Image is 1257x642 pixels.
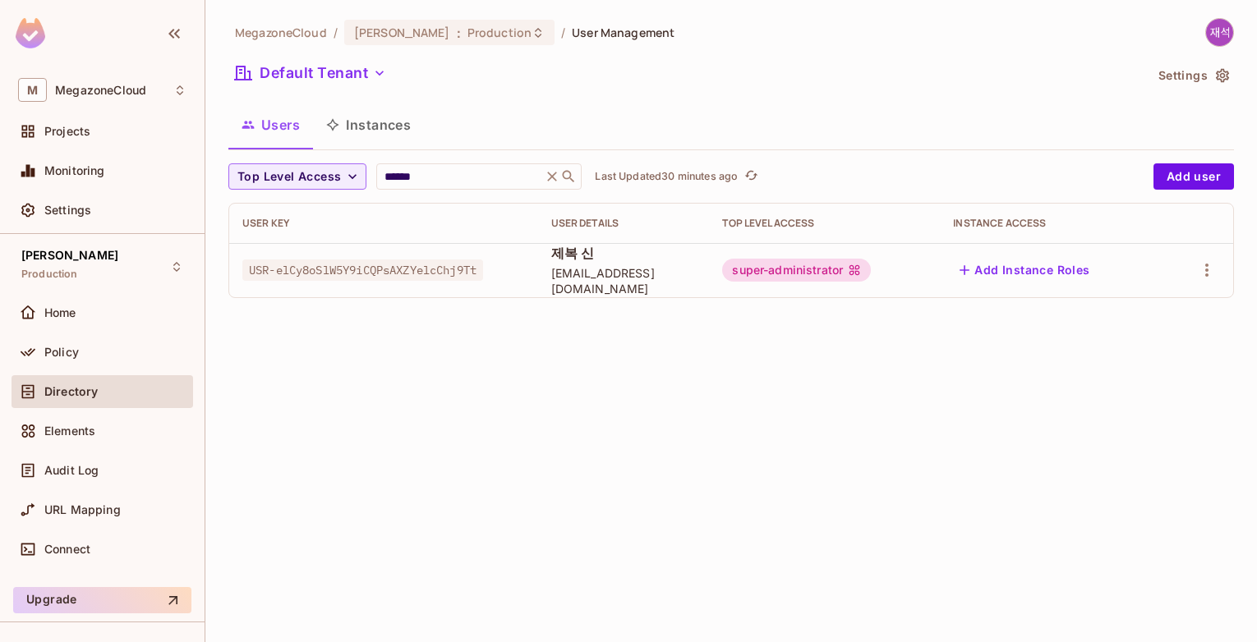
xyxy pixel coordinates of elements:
[44,164,105,177] span: Monitoring
[228,60,393,86] button: Default Tenant
[1152,62,1234,89] button: Settings
[953,217,1150,230] div: Instance Access
[242,217,525,230] div: User Key
[55,84,146,97] span: Workspace: MegazoneCloud
[44,346,79,359] span: Policy
[228,163,366,190] button: Top Level Access
[561,25,565,40] li: /
[551,265,697,296] span: [EMAIL_ADDRESS][DOMAIN_NAME]
[44,125,90,138] span: Projects
[242,259,483,281] span: USR-elCy8oSlW5Y9iCQPsAXZYelcChj9Tt
[551,217,697,230] div: User Details
[21,249,118,262] span: [PERSON_NAME]
[456,26,462,39] span: :
[44,424,95,438] span: Elements
[334,25,338,40] li: /
[44,306,76,319] span: Home
[16,18,45,48] img: SReyMgAAAABJRU5ErkJggg==
[44,464,99,477] span: Audit Log
[1153,163,1234,190] button: Add user
[313,104,424,145] button: Instances
[44,204,91,217] span: Settings
[354,25,450,40] span: [PERSON_NAME]
[467,25,532,40] span: Production
[722,259,871,282] div: super-administrator
[595,170,738,183] p: Last Updated 30 minutes ago
[551,244,697,262] span: 제복 신
[13,587,191,613] button: Upgrade
[722,217,927,230] div: Top Level Access
[738,167,761,186] span: Click to refresh data
[237,167,341,187] span: Top Level Access
[572,25,675,40] span: User Management
[18,78,47,102] span: M
[228,104,313,145] button: Users
[44,503,121,516] span: URL Mapping
[44,543,90,556] span: Connect
[21,268,78,281] span: Production
[741,167,761,186] button: refresh
[953,257,1096,283] button: Add Instance Roles
[44,385,98,398] span: Directory
[1206,19,1233,46] img: 이재석
[744,168,758,185] span: refresh
[235,25,327,40] span: the active workspace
